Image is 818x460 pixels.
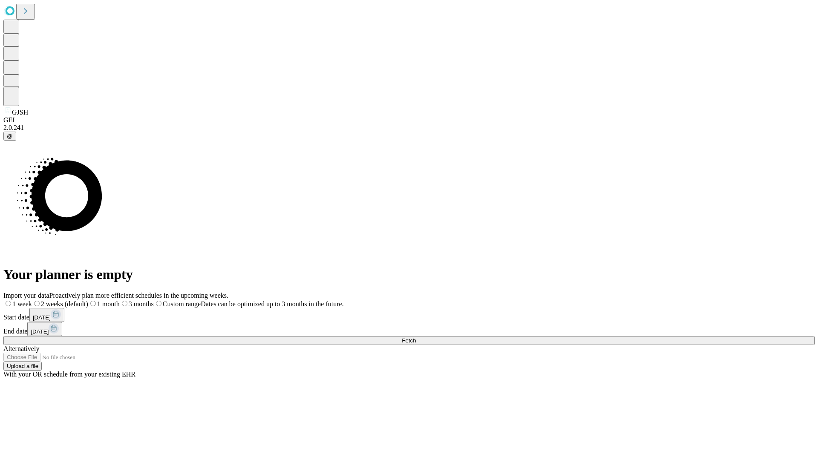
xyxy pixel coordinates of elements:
span: [DATE] [33,314,51,321]
button: [DATE] [27,322,62,336]
span: @ [7,133,13,139]
span: Alternatively [3,345,39,352]
span: With your OR schedule from your existing EHR [3,371,135,378]
button: @ [3,132,16,141]
div: GEI [3,116,815,124]
input: 1 week [6,301,11,306]
button: Upload a file [3,362,42,371]
input: 1 month [90,301,96,306]
span: 3 months [129,300,154,308]
span: Dates can be optimized up to 3 months in the future. [201,300,343,308]
span: 1 month [97,300,120,308]
span: GJSH [12,109,28,116]
span: Fetch [402,337,416,344]
div: End date [3,322,815,336]
span: Import your data [3,292,49,299]
span: 2 weeks (default) [41,300,88,308]
div: 2.0.241 [3,124,815,132]
span: Custom range [163,300,201,308]
button: [DATE] [29,308,64,322]
span: [DATE] [31,328,49,335]
h1: Your planner is empty [3,267,815,282]
input: Custom rangeDates can be optimized up to 3 months in the future. [156,301,161,306]
span: Proactively plan more efficient schedules in the upcoming weeks. [49,292,228,299]
input: 2 weeks (default) [34,301,40,306]
button: Fetch [3,336,815,345]
input: 3 months [122,301,127,306]
span: 1 week [12,300,32,308]
div: Start date [3,308,815,322]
